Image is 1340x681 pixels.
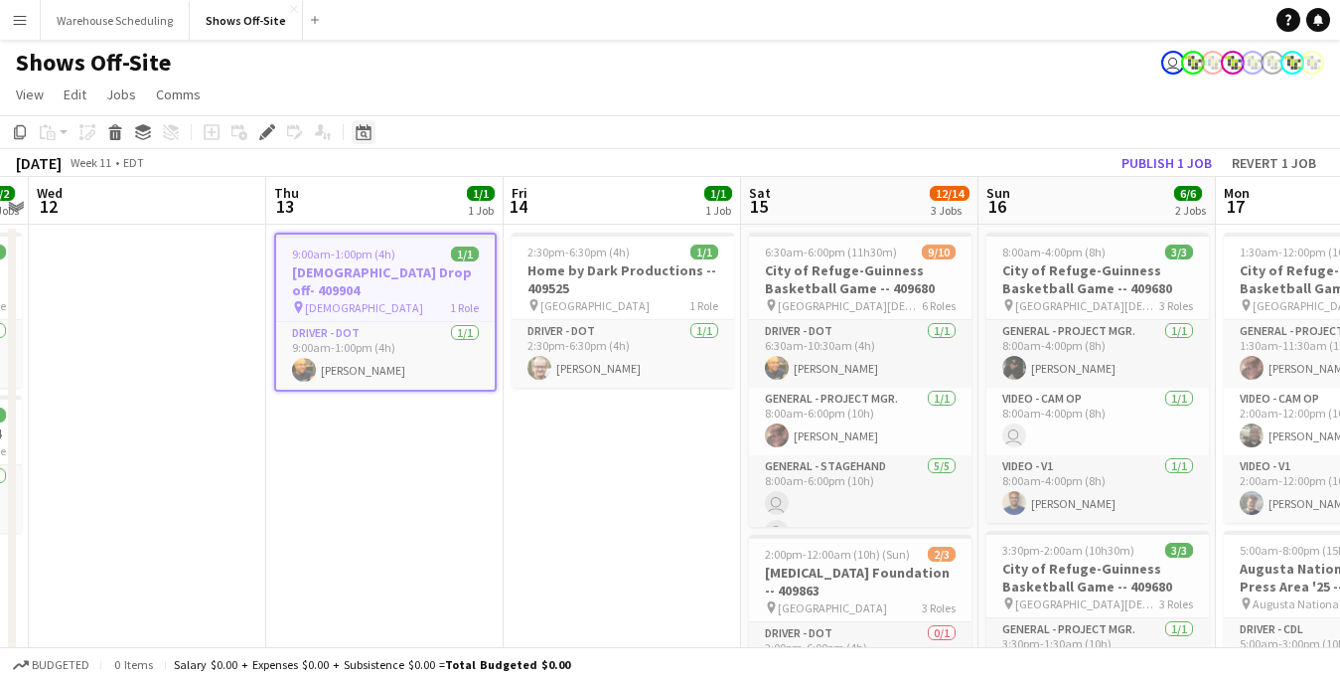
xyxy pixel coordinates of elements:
span: Total Budgeted $0.00 [445,657,570,672]
span: 6/6 [1174,186,1202,201]
div: EDT [123,155,144,170]
app-user-avatar: Labor Coordinator [1300,51,1324,75]
app-card-role: General - Project Mgr.1/18:00am-4:00pm (8h)[PERSON_NAME] [986,320,1209,388]
span: 12/14 [930,186,969,201]
span: Sun [986,184,1010,202]
h3: [DEMOGRAPHIC_DATA] Drop off- 409904 [276,263,495,299]
span: 14 [509,195,527,218]
span: 15 [746,195,771,218]
app-user-avatar: Labor Coordinator [1181,51,1205,75]
span: 1/1 [704,186,732,201]
app-card-role: Driver - DOT1/12:30pm-6:30pm (4h)[PERSON_NAME] [512,320,734,388]
span: 8:00am-4:00pm (8h) [1002,245,1106,259]
a: Comms [148,82,209,107]
a: Edit [56,82,94,107]
span: [GEOGRAPHIC_DATA] [778,600,887,615]
span: 6 Roles [922,298,956,313]
span: Budgeted [32,658,89,672]
span: Thu [274,184,299,202]
span: [GEOGRAPHIC_DATA][DEMOGRAPHIC_DATA] [1015,298,1159,313]
h3: Home by Dark Productions -- 409525 [512,261,734,297]
app-card-role: Video - Cam Op1/18:00am-4:00pm (8h) [986,388,1209,455]
app-card-role: General - Project Mgr.1/18:00am-6:00pm (10h)[PERSON_NAME] [749,388,971,455]
app-user-avatar: Labor Coordinator [1241,51,1265,75]
app-job-card: 8:00am-4:00pm (8h)3/3City of Refuge-Guinness Basketball Game -- 409680 [GEOGRAPHIC_DATA][DEMOGRAP... [986,233,1209,523]
app-card-role: General - Stagehand5/58:00am-6:00pm (10h) [749,455,971,638]
app-user-avatar: Labor Coordinator [1261,51,1284,75]
span: 2:00pm-12:00am (10h) (Sun) [765,547,910,562]
span: Week 11 [66,155,115,170]
button: Warehouse Scheduling [41,1,190,40]
span: Fri [512,184,527,202]
app-job-card: 2:30pm-6:30pm (4h)1/1Home by Dark Productions -- 409525 [GEOGRAPHIC_DATA]1 RoleDriver - DOT1/12:3... [512,233,734,388]
div: 3 Jobs [931,203,968,218]
button: Shows Off-Site [190,1,303,40]
button: Publish 1 job [1114,150,1220,176]
app-user-avatar: Labor Coordinator [1201,51,1225,75]
h3: City of Refuge-Guinness Basketball Game -- 409680 [749,261,971,297]
span: Jobs [106,85,136,103]
span: [GEOGRAPHIC_DATA][DEMOGRAPHIC_DATA] [778,298,922,313]
span: [DEMOGRAPHIC_DATA] [305,300,423,315]
span: 12 [34,195,63,218]
span: 3/3 [1165,245,1193,259]
span: 3 Roles [1159,596,1193,611]
div: 2 Jobs [1175,203,1206,218]
span: 13 [271,195,299,218]
button: Revert 1 job [1224,150,1324,176]
h3: [MEDICAL_DATA] Foundation -- 409863 [749,564,971,599]
span: 1/1 [467,186,495,201]
a: View [8,82,52,107]
span: Mon [1224,184,1250,202]
span: 3 Roles [1159,298,1193,313]
span: 1 Role [689,298,718,313]
span: Sat [749,184,771,202]
span: 6:30am-6:00pm (11h30m) [765,245,897,259]
span: 9/10 [922,245,956,259]
span: 0 items [109,657,157,672]
span: [GEOGRAPHIC_DATA] [540,298,650,313]
span: Wed [37,184,63,202]
div: 1 Job [468,203,494,218]
span: 2:30pm-6:30pm (4h) [527,245,630,259]
span: 17 [1221,195,1250,218]
app-card-role: Driver - DOT1/16:30am-10:30am (4h)[PERSON_NAME] [749,320,971,388]
h3: City of Refuge-Guinness Basketball Game -- 409680 [986,560,1209,596]
app-card-role: Video - V11/18:00am-4:00pm (8h)[PERSON_NAME] [986,455,1209,523]
a: Jobs [98,82,144,107]
span: 3/3 [1165,543,1193,558]
span: Edit [64,85,86,103]
button: Budgeted [10,654,92,676]
span: 9:00am-1:00pm (4h) [292,247,395,261]
span: [GEOGRAPHIC_DATA][DEMOGRAPHIC_DATA] [1015,596,1159,611]
app-job-card: 9:00am-1:00pm (4h)1/1[DEMOGRAPHIC_DATA] Drop off- 409904 [DEMOGRAPHIC_DATA]1 RoleDriver - DOT1/19... [274,233,497,392]
h1: Shows Off-Site [16,48,171,78]
span: 16 [983,195,1010,218]
span: 3:30pm-2:00am (10h30m) (Mon) [1002,543,1165,558]
span: 3 Roles [922,600,956,615]
span: 2/3 [928,547,956,562]
app-card-role: Driver - DOT1/19:00am-1:00pm (4h)[PERSON_NAME] [276,322,495,390]
app-job-card: 6:30am-6:00pm (11h30m)9/10City of Refuge-Guinness Basketball Game -- 409680 [GEOGRAPHIC_DATA][DEM... [749,233,971,527]
span: Comms [156,85,201,103]
span: View [16,85,44,103]
div: Salary $0.00 + Expenses $0.00 + Subsistence $0.00 = [174,657,570,672]
h3: City of Refuge-Guinness Basketball Game -- 409680 [986,261,1209,297]
span: 1/1 [451,247,479,261]
app-user-avatar: Labor Coordinator [1221,51,1245,75]
app-user-avatar: Labor Coordinator [1280,51,1304,75]
div: [DATE] [16,153,62,173]
span: 1 Role [450,300,479,315]
span: 1/1 [690,245,718,259]
app-user-avatar: Toryn Tamborello [1161,51,1185,75]
div: 1 Job [705,203,731,218]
